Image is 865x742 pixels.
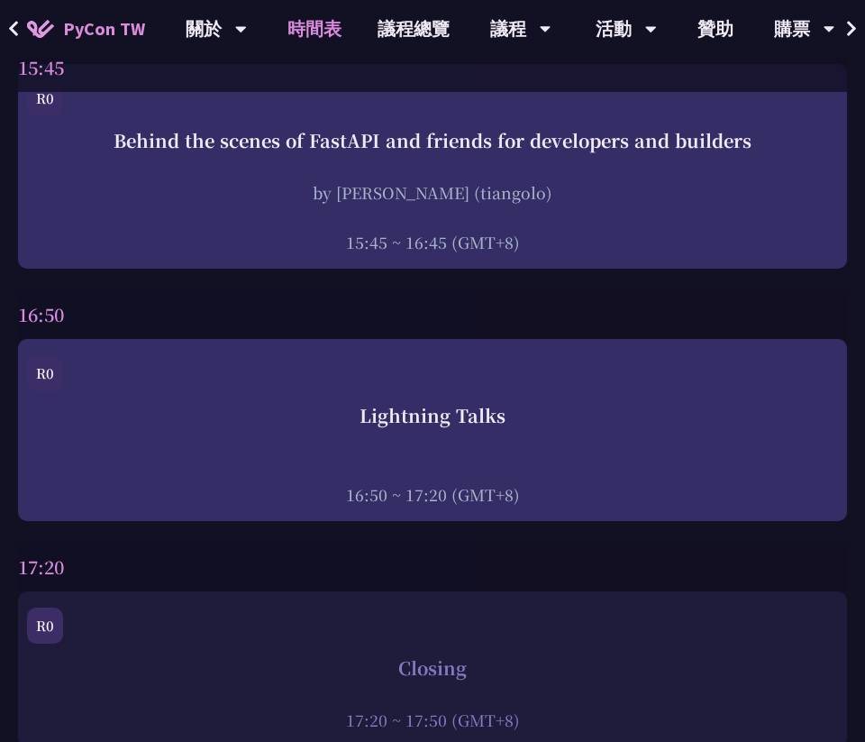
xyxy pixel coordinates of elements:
div: 15:45 ~ 16:45 (GMT+8) [27,231,838,253]
a: R0 Lightning Talks 16:50 ~ 17:20 (GMT+8) [27,355,838,506]
div: 17:20 [18,543,847,591]
div: 15:45 [18,43,847,92]
span: PyCon TW [63,15,145,42]
div: Lightning Talks [27,402,838,429]
div: 16:50 [18,290,847,339]
div: R0 [27,80,63,116]
div: Closing [27,655,838,682]
div: Behind the scenes of FastAPI and friends for developers and builders [27,127,838,154]
div: by [PERSON_NAME] (tiangolo) [27,181,838,204]
div: 16:50 ~ 17:20 (GMT+8) [27,483,838,506]
div: 17:20 ~ 17:50 (GMT+8) [27,709,838,731]
div: R0 [27,608,63,644]
img: Home icon of PyCon TW 2025 [27,20,54,38]
a: PyCon TW [9,6,163,51]
div: R0 [27,355,63,391]
a: R0 Behind the scenes of FastAPI and friends for developers and builders by [PERSON_NAME] (tiangol... [27,80,838,253]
